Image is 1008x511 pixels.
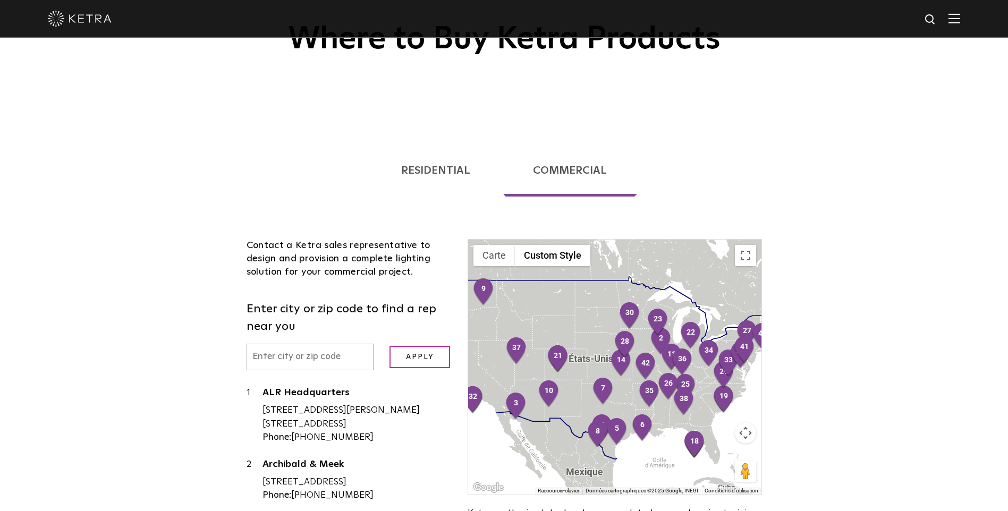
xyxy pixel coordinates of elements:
div: 21 [547,345,569,373]
div: 8 [587,420,609,449]
button: Basculer en plein écran [735,245,756,266]
div: [PHONE_NUMBER] [262,489,452,503]
div: 10 [538,380,560,408]
div: 28 [614,330,636,359]
div: 25 [674,373,697,402]
strong: Phone: [262,433,291,442]
div: [PHONE_NUMBER] [262,431,452,445]
div: 38 [673,388,695,416]
div: 26 [657,372,680,401]
div: 9 [472,278,495,306]
div: 19 [713,385,735,414]
div: 41 [733,336,756,364]
div: 6 [631,414,654,442]
div: 23 [647,308,669,337]
div: 7 [592,377,614,406]
a: Archibald & Meek [262,459,452,473]
div: 11 [660,343,683,372]
div: 1 [247,386,262,444]
div: 42 [634,352,657,381]
a: Commercial [503,144,638,197]
div: 22 [680,321,702,350]
label: Enter city or zip code to find a rep near you [247,301,452,336]
div: 30 [619,302,641,330]
div: 40 [730,341,752,370]
img: Hamburger%20Nav.svg [948,13,960,23]
button: Afficher un plan de ville [473,245,515,266]
a: Conditions d'utilisation (s'ouvre dans un nouvel onglet) [705,488,758,493]
img: search icon [924,13,937,27]
img: ketra-logo-2019-white [48,11,112,27]
strong: Phone: [262,491,291,500]
div: 37 [505,337,528,365]
div: 34 [698,339,720,368]
div: 36 [671,348,693,377]
div: 32 [462,386,484,414]
div: 5 [606,418,628,446]
div: 2 [650,327,672,356]
img: Google [471,481,506,495]
span: Données cartographiques ©2025 Google, INEGI [586,488,698,493]
div: 4 [591,414,613,442]
div: 2 [247,458,262,503]
div: 14 [610,349,632,378]
div: [STREET_ADDRESS][PERSON_NAME] [STREET_ADDRESS] [262,404,452,431]
button: Raccourcis-clavier [538,487,579,495]
input: Apply [389,346,450,369]
div: 35 [638,380,660,408]
div: 33 [717,349,740,378]
div: 27 [736,320,758,348]
button: Custom Style [515,245,590,266]
button: Commandes de la caméra de la carte [735,422,756,444]
div: [STREET_ADDRESS] [262,475,452,489]
a: Ouvrir cette zone dans Google Maps (s'ouvre dans une nouvelle fenêtre) [471,481,506,495]
div: 29 [713,361,735,389]
div: 3 [505,392,527,421]
a: ALR Headquarters [262,388,452,401]
input: Enter city or zip code [247,344,374,371]
div: Contact a Ketra sales representative to design and provision a complete lighting solution for you... [247,239,452,279]
div: 18 [683,430,706,459]
a: Residential [371,144,501,197]
button: Faites glisser Pegman sur la carte pour ouvrir Street View [735,461,756,482]
div: 43 [751,322,774,351]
